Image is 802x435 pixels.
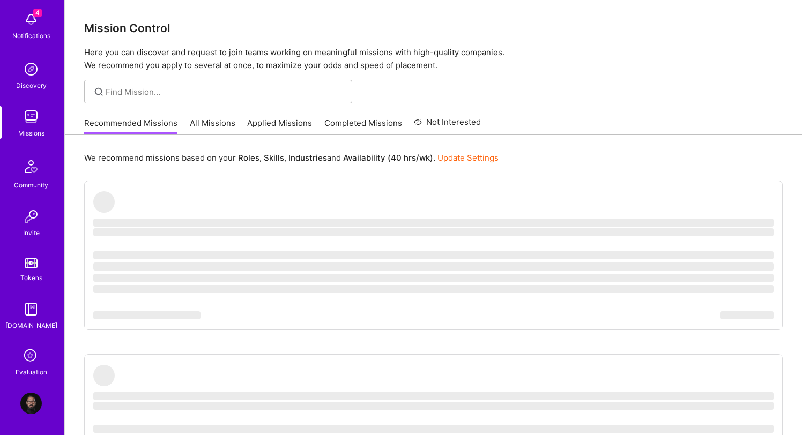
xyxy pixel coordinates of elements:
[18,154,44,179] img: Community
[343,153,433,163] b: Availability (40 hrs/wk)
[12,30,50,41] div: Notifications
[264,153,284,163] b: Skills
[20,206,42,227] img: Invite
[288,153,327,163] b: Industries
[238,153,259,163] b: Roles
[84,117,177,135] a: Recommended Missions
[247,117,312,135] a: Applied Missions
[14,179,48,191] div: Community
[20,393,42,414] img: User Avatar
[190,117,235,135] a: All Missions
[33,9,42,17] span: 4
[20,298,42,320] img: guide book
[5,320,57,331] div: [DOMAIN_NAME]
[437,153,499,163] a: Update Settings
[84,46,783,72] p: Here you can discover and request to join teams working on meaningful missions with high-quality ...
[18,393,44,414] a: User Avatar
[84,152,499,163] p: We recommend missions based on your , , and .
[16,80,47,91] div: Discovery
[16,366,47,378] div: Evaluation
[20,9,42,30] img: bell
[414,116,481,135] a: Not Interested
[20,58,42,80] img: discovery
[23,227,40,238] div: Invite
[84,21,783,35] h3: Mission Control
[20,106,42,127] img: teamwork
[93,86,105,98] i: icon SearchGrey
[21,346,41,366] i: icon SelectionTeam
[25,258,38,268] img: tokens
[18,127,44,139] div: Missions
[106,86,344,97] input: Find Mission...
[324,117,402,135] a: Completed Missions
[20,272,42,283] div: Tokens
